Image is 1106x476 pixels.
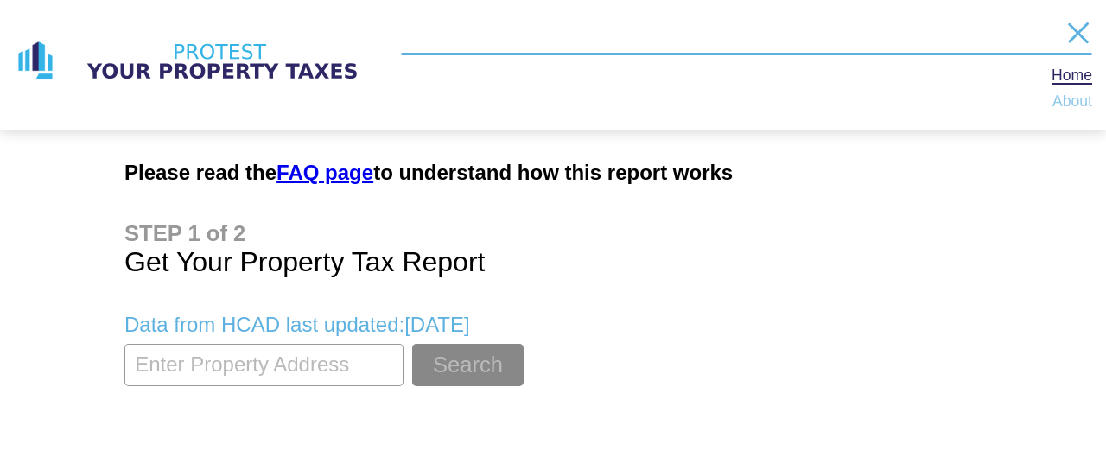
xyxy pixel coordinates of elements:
[124,221,982,278] h1: Get Your Property Tax Report
[276,161,373,184] a: FAQ page
[124,313,982,337] p: Data from HCAD last updated: [DATE]
[1052,95,1092,109] a: About
[14,40,57,83] img: logo
[71,40,373,83] img: logo text
[412,344,524,386] button: Search
[124,161,982,185] h2: Please read the to understand how this report works
[14,40,373,83] a: logo logo text
[124,344,404,386] input: Enter Property Address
